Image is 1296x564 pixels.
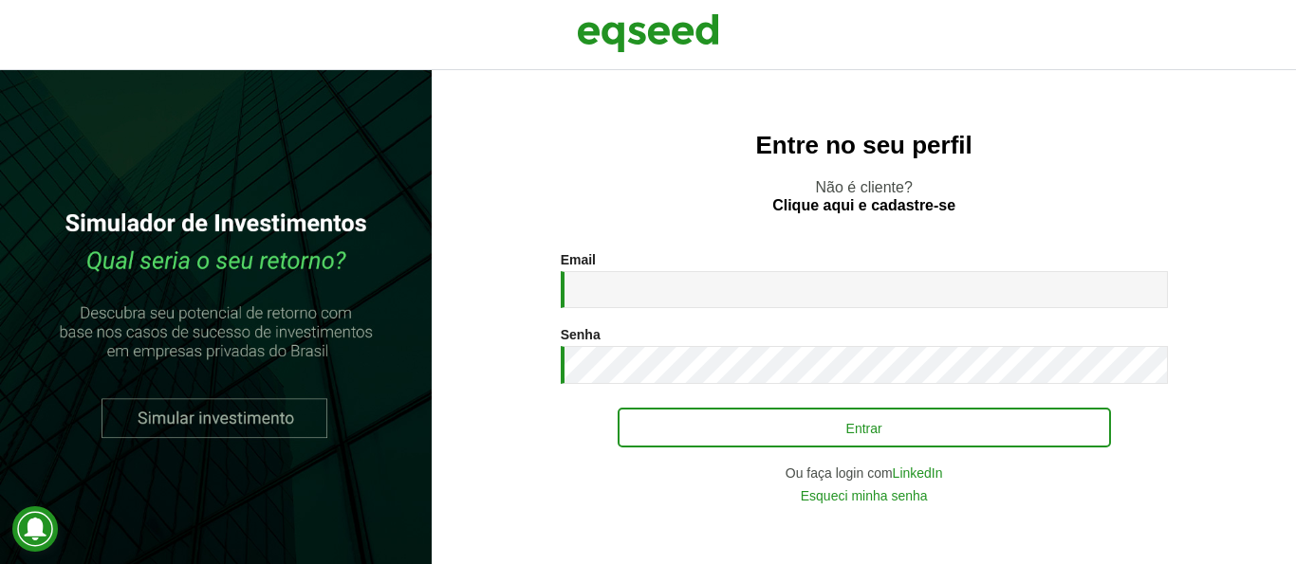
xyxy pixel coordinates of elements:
[470,132,1258,159] h2: Entre no seu perfil
[893,466,943,480] a: LinkedIn
[561,253,596,266] label: Email
[577,9,719,57] img: EqSeed Logo
[618,408,1111,447] button: Entrar
[561,466,1168,480] div: Ou faça login com
[561,328,601,341] label: Senha
[801,489,928,502] a: Esqueci minha senha
[772,198,955,213] a: Clique aqui e cadastre-se
[470,178,1258,214] p: Não é cliente?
